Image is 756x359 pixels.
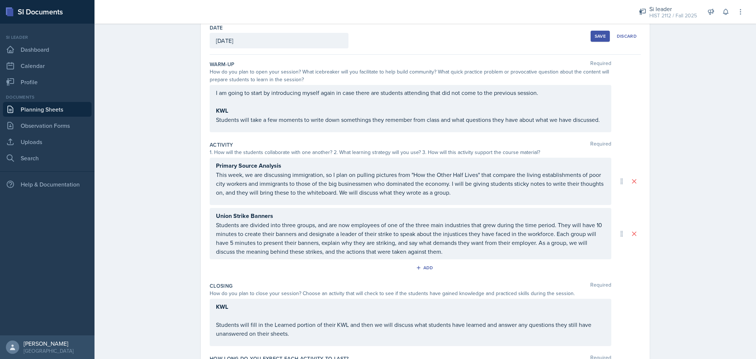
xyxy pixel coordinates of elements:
[617,33,637,39] div: Discard
[590,282,611,290] span: Required
[210,282,233,290] label: Closing
[216,88,605,97] p: I am going to start by introducing myself again in case there are students attending that did not...
[216,302,228,311] strong: KWL
[3,58,92,73] a: Calendar
[3,102,92,117] a: Planning Sheets
[24,347,73,355] div: [GEOGRAPHIC_DATA]
[24,340,73,347] div: [PERSON_NAME]
[413,262,437,273] button: Add
[595,33,606,39] div: Save
[613,31,641,42] button: Discard
[210,24,223,31] label: Date
[3,134,92,149] a: Uploads
[3,94,92,100] div: Documents
[210,68,611,83] div: How do you plan to open your session? What icebreaker will you facilitate to help build community...
[590,61,611,68] span: Required
[216,320,605,338] p: Students will fill in the Learned portion of their KWL and then we will discuss what students hav...
[590,141,611,148] span: Required
[649,12,697,20] div: HIST 2112 / Fall 2025
[210,290,611,297] div: How do you plan to close your session? Choose an activity that will check to see if the students ...
[216,161,281,170] strong: Primary Source Analysis
[216,106,228,115] strong: KWL
[210,141,233,148] label: Activity
[216,220,605,256] p: Students are divided into three groups, and are now employees of one of the three main industries...
[3,151,92,165] a: Search
[216,115,605,124] p: Students will take a few moments to write down somethings they remember from class and what quest...
[591,31,610,42] button: Save
[216,212,273,220] strong: Union Strike Banners
[3,75,92,89] a: Profile
[3,177,92,192] div: Help & Documentation
[210,148,611,156] div: 1. How will the students collaborate with one another? 2. What learning strategy will you use? 3....
[3,42,92,57] a: Dashboard
[210,61,234,68] label: Warm-Up
[3,118,92,133] a: Observation Forms
[649,4,697,13] div: Si leader
[216,170,605,197] p: This week, we are discussing immigration, so I plan on pulling pictures from "How the Other Half ...
[3,34,92,41] div: Si leader
[417,265,433,271] div: Add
